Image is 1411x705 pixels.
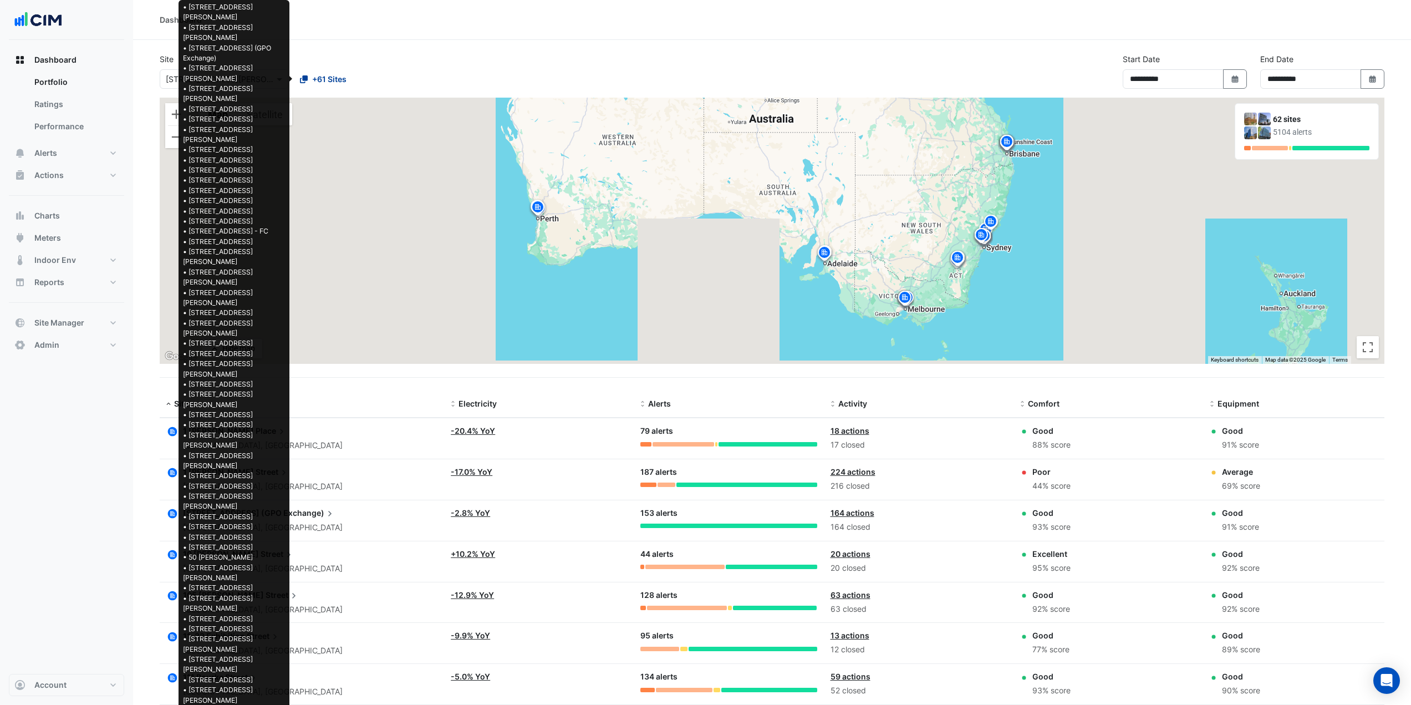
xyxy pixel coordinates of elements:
[9,334,124,356] button: Admin
[9,142,124,164] button: Alerts
[183,542,285,552] li: • [STREET_ADDRESS]
[14,255,26,266] app-icon: Indoor Env
[34,339,59,351] span: Admin
[982,214,1000,233] img: site-pin.svg
[1222,507,1259,519] div: Good
[183,471,285,481] li: • [STREET_ADDRESS]
[183,216,285,226] li: • [STREET_ADDRESS]
[1260,53,1293,65] label: End Date
[14,54,26,65] app-icon: Dashboard
[451,426,495,435] a: -20.4% YoY
[34,54,77,65] span: Dashboard
[183,655,285,675] li: • [STREET_ADDRESS][PERSON_NAME]
[283,507,335,519] span: Exchange)
[1222,630,1260,641] div: Good
[9,71,124,142] div: Dashboard
[183,247,285,267] li: • [STREET_ADDRESS][PERSON_NAME]
[34,317,84,328] span: Site Manager
[816,244,834,263] img: site-pin.svg
[165,126,187,148] button: Zoom out
[1222,589,1260,601] div: Good
[9,205,124,227] button: Charts
[999,134,1016,153] img: site-pin.svg
[183,125,285,145] li: • [STREET_ADDRESS][PERSON_NAME]
[183,359,285,379] li: • [STREET_ADDRESS][PERSON_NAME]
[183,522,285,532] li: • [STREET_ADDRESS]
[183,114,285,124] li: • [STREET_ADDRESS]
[1123,53,1160,65] label: Start Date
[831,643,1007,656] div: 12 closed
[183,532,285,542] li: • [STREET_ADDRESS]
[451,631,490,640] a: -9.9% YoY
[451,672,490,681] a: -5.0% YoY
[9,249,124,271] button: Indoor Env
[183,634,285,655] li: • [STREET_ADDRESS][PERSON_NAME]
[183,420,285,430] li: • [STREET_ADDRESS]
[1032,684,1071,697] div: 93% score
[1222,562,1260,575] div: 92% score
[34,255,76,266] span: Indoor Env
[183,155,285,165] li: • [STREET_ADDRESS]
[9,271,124,293] button: Reports
[816,245,833,264] img: site-pin.svg
[183,186,285,196] li: • [STREET_ADDRESS]
[451,508,490,518] a: -2.8% YoY
[1028,399,1059,408] span: Comfort
[162,349,199,364] a: Open this area in Google Maps (opens a new window)
[34,210,60,221] span: Charts
[1032,521,1071,534] div: 93% score
[183,267,285,288] li: • [STREET_ADDRESS][PERSON_NAME]
[34,170,64,181] span: Actions
[1273,114,1369,125] div: 62 sites
[183,379,285,389] li: • [STREET_ADDRESS]
[9,164,124,186] button: Actions
[1032,643,1069,656] div: 77% score
[183,145,285,155] li: • [STREET_ADDRESS]
[183,583,285,593] li: • [STREET_ADDRESS]
[183,196,285,206] li: • [STREET_ADDRESS]
[1032,507,1071,519] div: Good
[160,14,202,26] div: Dashboard
[530,200,548,220] img: site-pin.svg
[34,679,67,691] span: Account
[975,228,993,247] img: site-pin.svg
[640,548,817,561] div: 44 alerts
[183,43,285,64] li: • [STREET_ADDRESS] (GPO Exchange)
[183,563,285,584] li: • [STREET_ADDRESS][PERSON_NAME]
[1258,113,1271,125] img: 1 Shelley Street
[1230,74,1240,84] fa-icon: Select Date
[949,250,967,270] img: site-pin.svg
[459,399,497,408] span: Electricity
[183,410,285,420] li: • [STREET_ADDRESS]
[948,252,966,271] img: site-pin.svg
[183,430,285,451] li: • [STREET_ADDRESS][PERSON_NAME]
[183,624,285,634] li: • [STREET_ADDRESS]
[1222,603,1260,616] div: 92% score
[1222,521,1259,534] div: 91% score
[165,103,187,125] button: Zoom in
[1222,425,1259,437] div: Good
[1032,548,1071,560] div: Excellent
[183,237,285,247] li: • [STREET_ADDRESS]
[1222,439,1259,452] div: 91% score
[451,590,494,600] a: -12.9% YoY
[831,603,1007,616] div: 63 closed
[183,594,285,614] li: • [STREET_ADDRESS][PERSON_NAME]
[896,290,914,309] img: site-pin.svg
[831,549,870,559] a: 20 actions
[831,426,869,435] a: 18 actions
[949,250,967,269] img: site-pin.svg
[831,590,870,600] a: 63 actions
[14,277,26,288] app-icon: Reports
[14,148,26,159] app-icon: Alerts
[831,631,869,640] a: 13 actions
[831,508,874,518] a: 164 actions
[974,227,991,247] img: site-pin.svg
[183,552,285,562] li: • 50 [PERSON_NAME]
[1032,425,1071,437] div: Good
[1211,356,1259,364] button: Keyboard shortcuts
[977,221,995,241] img: site-pin.svg
[183,675,285,685] li: • [STREET_ADDRESS]
[183,84,285,104] li: • [STREET_ADDRESS][PERSON_NAME]
[640,630,817,642] div: 95 alerts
